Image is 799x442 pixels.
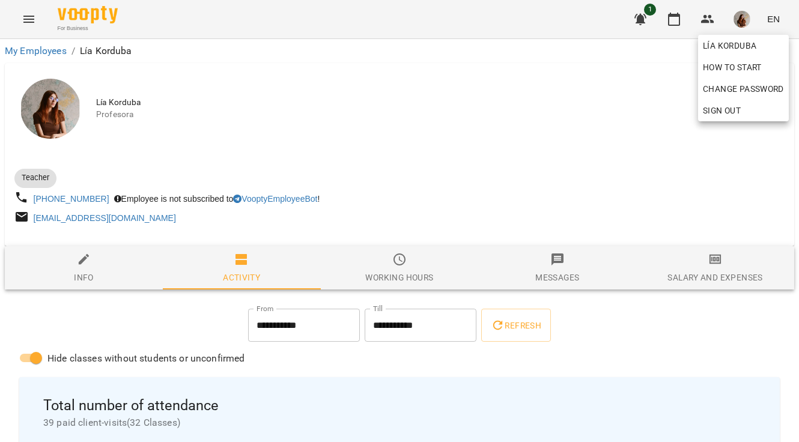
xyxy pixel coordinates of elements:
[698,78,789,100] a: Change Password
[703,82,784,96] span: Change Password
[698,100,789,121] button: Sign Out
[703,38,784,53] span: Lía Korduba
[703,103,741,118] span: Sign Out
[698,56,767,78] a: How to start
[703,60,762,74] span: How to start
[698,35,789,56] a: Lía Korduba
